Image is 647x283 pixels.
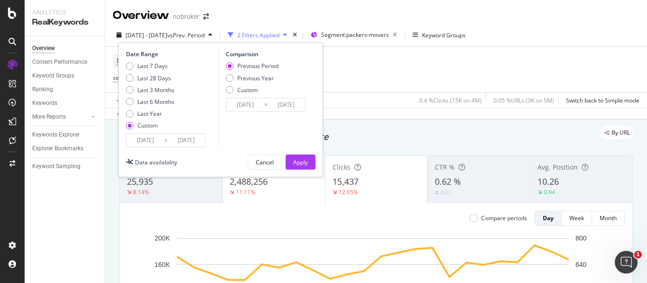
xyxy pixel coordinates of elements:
div: Keyword Groups [32,71,74,81]
button: Switch back to Simple mode [562,93,639,108]
div: Analytics [32,8,97,17]
div: 0.4 % Clicks ( 15K on 4M ) [419,96,482,104]
div: Month [600,214,617,222]
div: Cancel [256,158,274,166]
div: Previous Year [226,74,279,82]
span: 2,488,256 [230,176,268,187]
div: 0.01 [440,189,452,197]
text: 160K [154,261,170,268]
input: Start Date [226,98,264,111]
div: Previous Period [237,62,279,70]
button: Cancel [248,154,282,170]
span: Segment: packers-movers [321,31,389,39]
input: End Date [167,134,205,147]
text: 200K [154,234,170,242]
img: Equal [435,191,439,194]
div: Last 3 Months [126,86,174,94]
a: Ranking [32,85,98,94]
text: 640 [575,261,587,268]
div: Last 3 Months [137,86,174,94]
div: Content Performance [32,57,87,67]
div: 2 Filters Applied [237,31,279,39]
span: Clicks [332,163,350,172]
div: 0.05 % URLs ( 3K on 5M ) [494,96,554,104]
div: arrow-right-arrow-left [203,13,209,20]
div: Last 6 Months [137,98,174,106]
div: Last 28 Days [126,74,174,82]
div: 11.11% [236,188,255,196]
a: Overview [32,43,98,53]
div: Date Range [126,50,216,58]
div: 12.65% [339,188,358,196]
div: More Reports [32,112,66,122]
button: [DATE] - [DATE]vsPrev. Period [113,27,216,43]
button: Segment:packers-movers [307,27,401,43]
span: 0.62 % [435,176,461,187]
div: Switch back to Simple mode [566,96,639,104]
a: Content Performance [32,57,98,67]
span: seo [113,74,122,82]
div: legacy label [601,126,634,139]
button: Keyword Groups [409,27,469,43]
div: 0.94 [544,188,555,196]
div: Custom [126,121,174,129]
div: Last Year [137,110,162,118]
button: Apply [286,154,315,170]
div: Previous Year [237,74,274,82]
a: Keyword Sampling [32,162,98,172]
div: Last Year [126,110,174,118]
div: Last 7 Days [137,62,168,70]
iframe: Intercom live chat [615,251,638,274]
div: Ranking [32,85,53,94]
div: nobroker [173,12,199,21]
button: Month [592,211,625,226]
span: [DATE] - [DATE] [126,31,167,39]
span: CTR % [435,163,455,172]
span: By URL [611,130,630,136]
a: Keywords Explorer [32,130,98,140]
a: Keyword Groups [32,71,98,81]
a: More Reports [32,112,89,122]
span: 25,935 [127,176,153,187]
input: Start Date [126,134,164,147]
div: Overview [113,8,169,24]
div: Compare periods [481,214,527,222]
div: times [291,30,299,40]
span: 1 [634,251,642,258]
button: Apply [113,93,140,108]
div: Apply [293,158,308,166]
div: RealKeywords [32,17,97,28]
div: Custom [137,121,158,129]
span: 10.26 [538,176,559,187]
button: Day [535,211,562,226]
div: Week [569,214,584,222]
div: Data availability [135,158,177,166]
div: Last 7 Days [126,62,174,70]
span: 15,437 [332,176,359,187]
input: End Date [267,98,305,111]
a: Keywords [32,98,98,108]
div: Keywords Explorer [32,130,80,140]
span: Device [117,57,135,65]
button: 2 Filters Applied [224,27,291,43]
div: Explorer Bookmarks [32,144,83,154]
a: Explorer Bookmarks [32,144,98,154]
div: Custom [237,86,258,94]
div: Keywords [32,98,57,108]
div: Last 6 Months [126,98,174,106]
div: Comparison [226,50,308,58]
text: 800 [575,234,587,242]
div: Previous Period [226,62,279,70]
span: vs Prev. Period [167,31,205,39]
span: Avg. Position [538,163,578,172]
div: Keyword Groups [422,31,466,39]
div: Keyword Sampling [32,162,81,172]
button: Week [562,211,592,226]
div: Last 28 Days [137,74,171,82]
div: Overview [32,43,55,53]
div: Day [543,214,554,222]
div: Custom [226,86,279,94]
div: 8.14% [133,188,149,196]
